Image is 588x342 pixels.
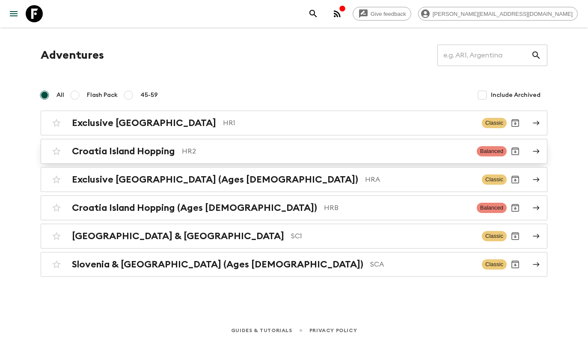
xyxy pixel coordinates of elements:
[482,259,507,270] span: Classic
[72,259,363,270] h2: Slovenia & [GEOGRAPHIC_DATA] (Ages [DEMOGRAPHIC_DATA])
[41,47,104,64] h1: Adventures
[353,7,411,21] a: Give feedback
[507,228,524,245] button: Archive
[418,7,578,21] div: [PERSON_NAME][EMAIL_ADDRESS][DOMAIN_NAME]
[482,118,507,128] span: Classic
[41,111,547,135] a: Exclusive [GEOGRAPHIC_DATA]HR1ClassicArchive
[72,117,216,129] h2: Exclusive [GEOGRAPHIC_DATA]
[291,231,475,241] p: SC1
[366,11,411,17] span: Give feedback
[491,91,540,99] span: Include Archived
[477,203,507,213] span: Balanced
[41,252,547,277] a: Slovenia & [GEOGRAPHIC_DATA] (Ages [DEMOGRAPHIC_DATA])SCAClassicArchive
[182,146,470,156] p: HR2
[365,174,475,185] p: HRA
[507,199,524,216] button: Archive
[223,118,475,128] p: HR1
[41,224,547,249] a: [GEOGRAPHIC_DATA] & [GEOGRAPHIC_DATA]SC1ClassicArchive
[87,91,118,99] span: Flash Pack
[72,146,175,157] h2: Croatia Island Hopping
[41,167,547,192] a: Exclusive [GEOGRAPHIC_DATA] (Ages [DEMOGRAPHIC_DATA])HRAClassicArchive
[305,5,322,22] button: search adventures
[437,43,531,67] input: e.g. AR1, Argentina
[482,174,507,185] span: Classic
[72,202,317,213] h2: Croatia Island Hopping (Ages [DEMOGRAPHIC_DATA])
[56,91,64,99] span: All
[72,174,358,185] h2: Exclusive [GEOGRAPHIC_DATA] (Ages [DEMOGRAPHIC_DATA])
[507,114,524,132] button: Archive
[482,231,507,241] span: Classic
[507,256,524,273] button: Archive
[5,5,22,22] button: menu
[370,259,475,270] p: SCA
[309,326,357,335] a: Privacy Policy
[140,91,158,99] span: 45-59
[231,326,292,335] a: Guides & Tutorials
[477,146,507,156] span: Balanced
[507,143,524,160] button: Archive
[507,171,524,188] button: Archive
[41,195,547,220] a: Croatia Island Hopping (Ages [DEMOGRAPHIC_DATA])HRBBalancedArchive
[428,11,577,17] span: [PERSON_NAME][EMAIL_ADDRESS][DOMAIN_NAME]
[324,203,470,213] p: HRB
[72,231,284,242] h2: [GEOGRAPHIC_DATA] & [GEOGRAPHIC_DATA]
[41,139,547,164] a: Croatia Island HoppingHR2BalancedArchive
